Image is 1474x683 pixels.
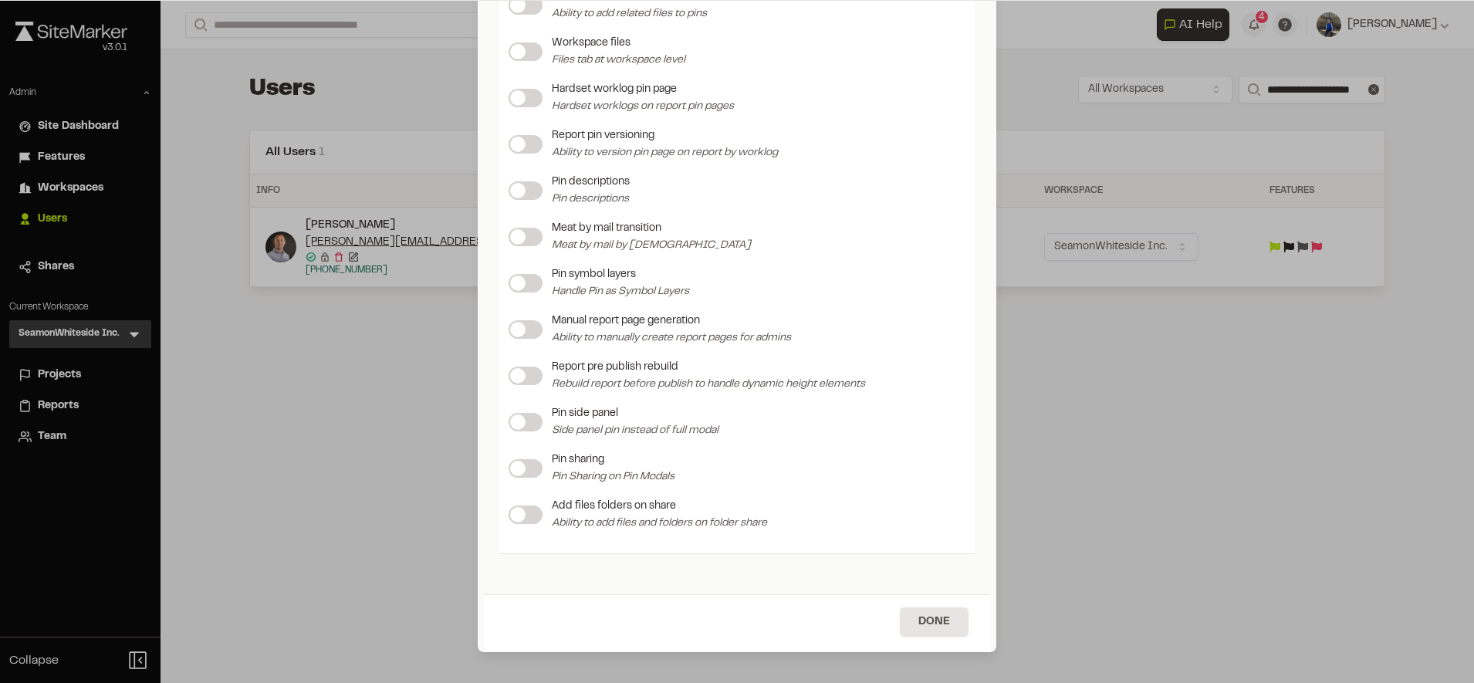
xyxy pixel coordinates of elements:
p: Ability to version pin page on report by worklog [552,144,778,161]
p: Workspace files [552,35,685,52]
p: Ability to add related files to pins [552,5,707,22]
p: Meat by mail transition [552,220,751,237]
p: Ability to manually create report pages for admins [552,330,791,347]
p: Files tab at workspace level [552,52,685,69]
p: Ability to add files and folders on folder share [552,515,767,532]
p: Hardset worklogs on report pin pages [552,98,734,115]
p: Handle Pin as Symbol Layers [552,283,689,300]
p: Add files folders on share [552,498,767,515]
p: Manual report page generation [552,313,791,330]
p: Pin side panel [552,405,718,422]
p: Side panel pin instead of full modal [552,422,718,439]
p: Pin descriptions [552,174,630,191]
p: Rebuild report before publish to handle dynamic height elements [552,376,865,393]
p: Meat by mail by [DEMOGRAPHIC_DATA] [552,237,751,254]
p: Report pre publish rebuild [552,359,865,376]
p: Pin Sharing on Pin Modals [552,468,674,485]
p: Report pin versioning [552,127,778,144]
button: Done [900,607,969,637]
p: Pin sharing [552,451,674,468]
p: Hardset worklog pin page [552,81,734,98]
p: Pin descriptions [552,191,630,208]
p: Pin symbol layers [552,266,689,283]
